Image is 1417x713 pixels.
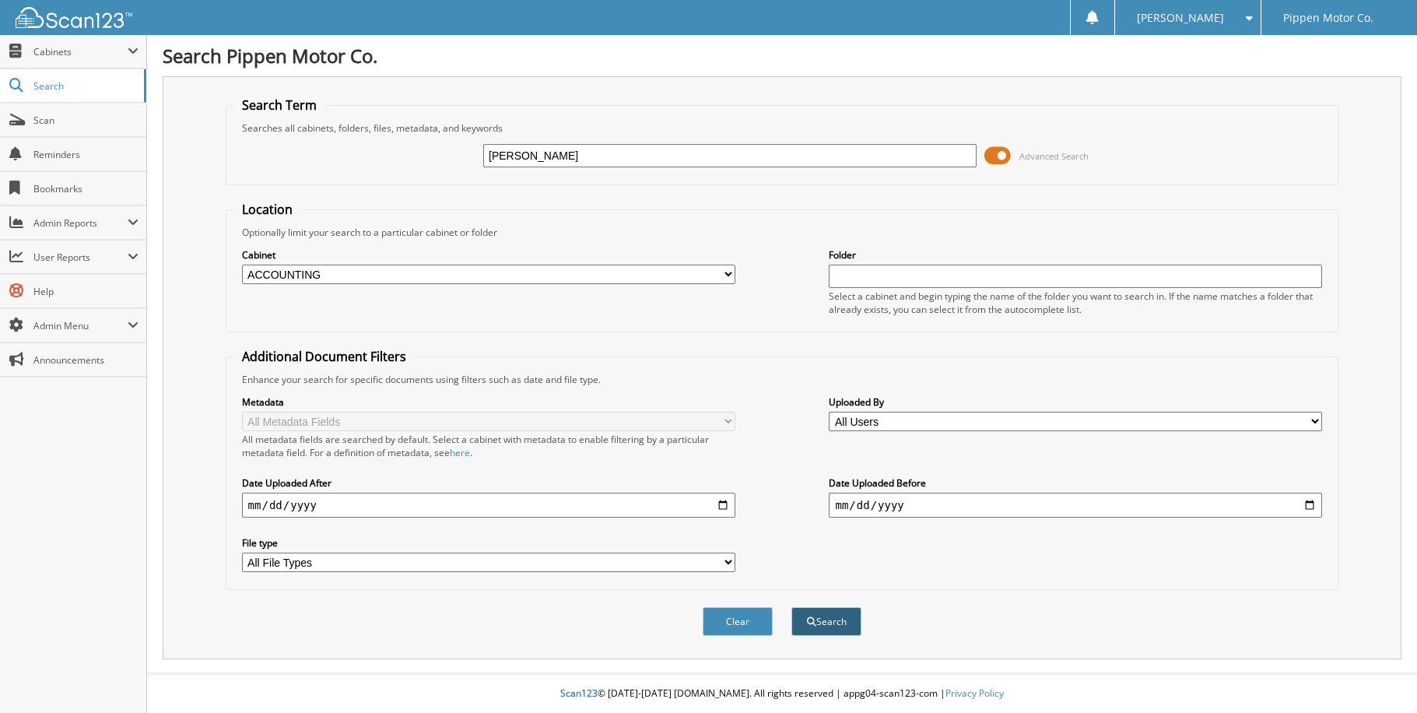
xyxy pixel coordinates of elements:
[791,607,861,636] button: Search
[829,476,1322,490] label: Date Uploaded Before
[234,121,1331,135] div: Searches all cabinets, folders, files, metadata, and keywords
[33,182,139,195] span: Bookmarks
[147,675,1417,713] div: © [DATE]-[DATE] [DOMAIN_NAME]. All rights reserved | appg04-scan123-com |
[33,79,136,93] span: Search
[33,148,139,161] span: Reminders
[33,251,128,264] span: User Reports
[234,373,1331,386] div: Enhance your search for specific documents using filters such as date and file type.
[829,248,1322,262] label: Folder
[242,536,735,550] label: File type
[242,248,735,262] label: Cabinet
[703,607,773,636] button: Clear
[829,493,1322,518] input: end
[242,476,735,490] label: Date Uploaded After
[1283,13,1373,23] span: Pippen Motor Co.
[242,493,735,518] input: start
[242,395,735,409] label: Metadata
[1339,638,1417,713] iframe: Chat Widget
[33,45,128,58] span: Cabinets
[33,216,128,230] span: Admin Reports
[1019,150,1089,162] span: Advanced Search
[829,395,1322,409] label: Uploaded By
[234,226,1331,239] div: Optionally limit your search to a particular cabinet or folder
[450,446,470,459] a: here
[16,7,132,28] img: scan123-logo-white.svg
[163,43,1401,68] h1: Search Pippen Motor Co.
[33,319,128,332] span: Admin Menu
[33,285,139,298] span: Help
[234,348,414,365] legend: Additional Document Filters
[234,97,324,114] legend: Search Term
[829,290,1322,316] div: Select a cabinet and begin typing the name of the folder you want to search in. If the name match...
[33,114,139,127] span: Scan
[1137,13,1224,23] span: [PERSON_NAME]
[560,687,598,700] span: Scan123
[945,687,1004,700] a: Privacy Policy
[234,201,300,218] legend: Location
[242,433,735,459] div: All metadata fields are searched by default. Select a cabinet with metadata to enable filtering b...
[33,353,139,367] span: Announcements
